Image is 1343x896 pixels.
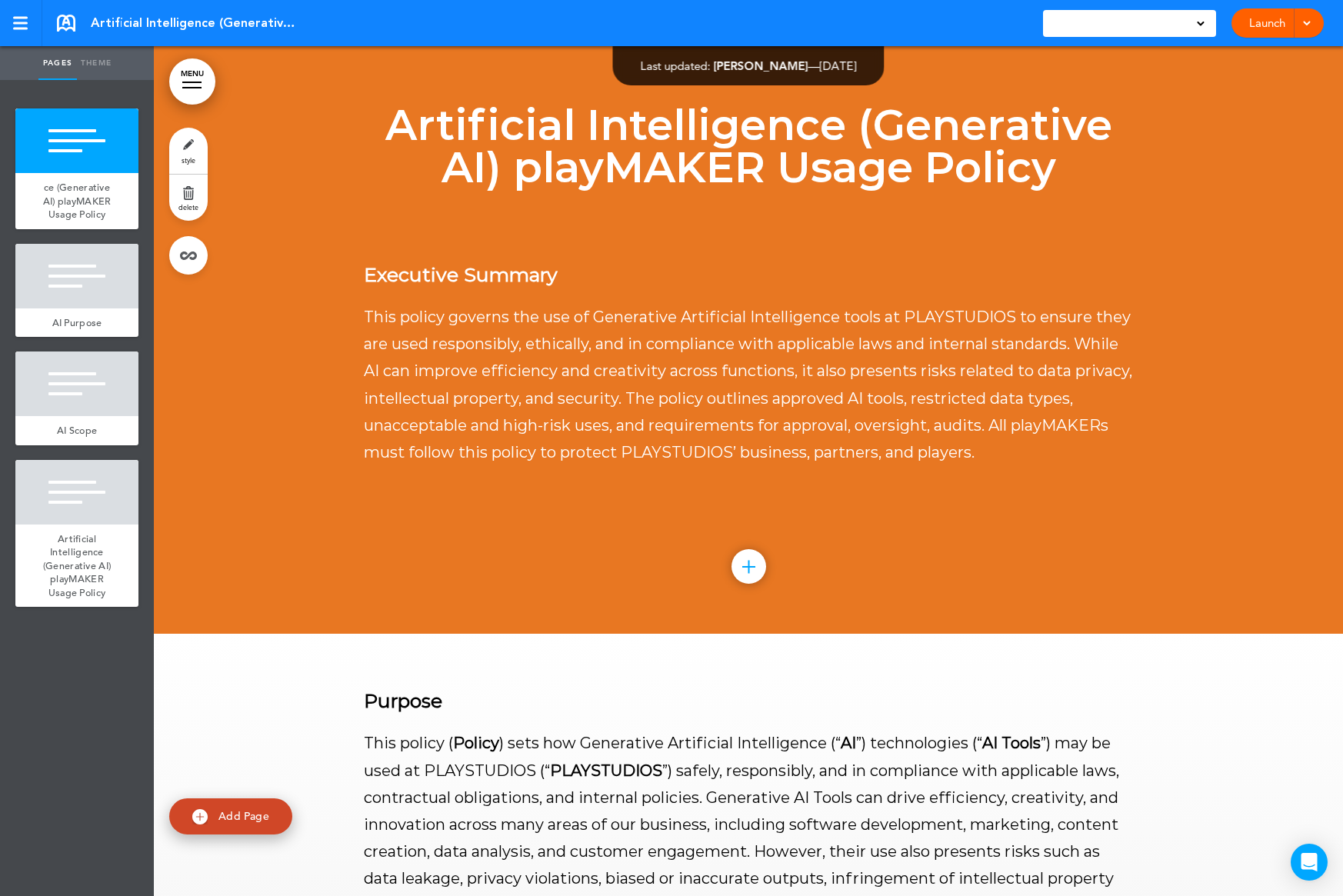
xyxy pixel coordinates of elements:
span: ce (Generative AI) playMAKER Usage Policy [43,181,112,221]
span: [PERSON_NAME] [714,58,808,73]
strong: Purpose [364,689,442,712]
span: AI Purpose [52,316,102,329]
a: delete [169,175,208,221]
a: AI Scope [15,416,138,445]
a: AI Purpose [15,308,138,338]
a: Artificial Intelligence (Generative AI) playMAKER Usage Policy [15,525,138,608]
span: Artificial Intelligence (Generative AI) playMAKER Usage Policy [385,99,1112,193]
span: Artificial Intelligence (Generative AI) playMAKER Usage Policy [43,532,112,599]
strong: Policy [453,734,499,752]
img: add.svg [192,809,208,824]
strong: AI [841,734,856,752]
strong: Executive Summary [364,263,558,286]
span: Last updated: [641,58,711,73]
span: [DATE] [820,58,857,73]
span: delete [178,202,198,212]
span: This policy governs the use of Generative Artificial Intelligence tools at PLAYSTUDIOS to ensure ... [364,308,1132,461]
div: — [641,60,857,72]
a: Launch [1243,8,1291,38]
a: style [169,128,208,174]
a: Theme [77,46,115,80]
a: Add Page [169,798,292,834]
span: AI Scope [57,424,97,437]
div: Open Intercom Messenger [1291,844,1328,881]
a: ce (Generative AI) playMAKER Usage Policy [15,173,138,229]
span: Artificial Intelligence (Generative AI) playMAKER Usage Policy [91,15,298,32]
a: MENU [169,58,215,105]
strong: PLAYSTUDIOS [550,761,662,780]
a: Pages [38,46,77,80]
span: Add Page [218,809,269,823]
strong: AI Tools [982,734,1041,752]
span: style [182,155,195,165]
